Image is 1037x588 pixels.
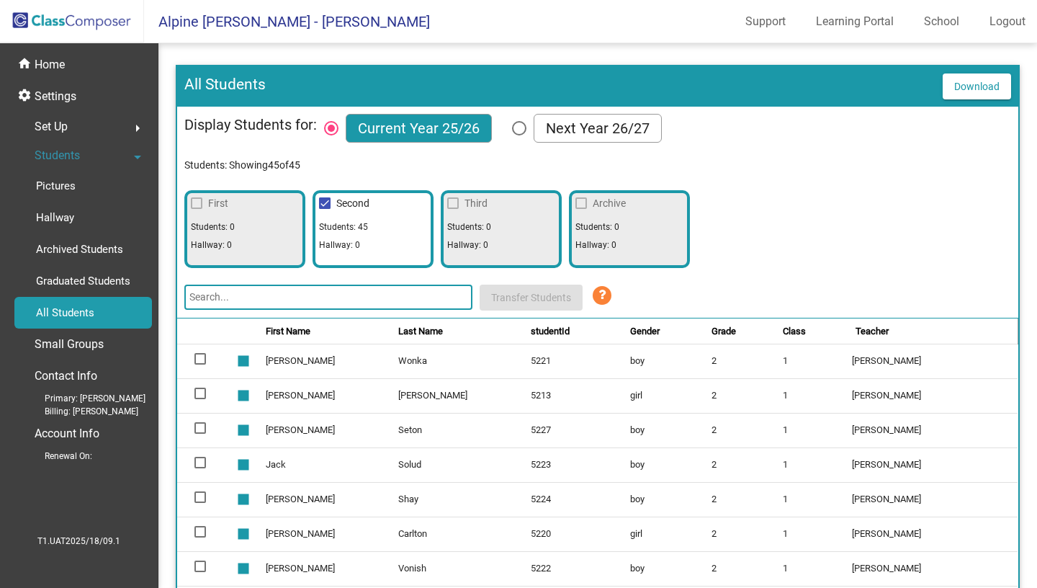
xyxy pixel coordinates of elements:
h3: All Students [184,76,266,94]
span: Hallway: 0 [191,238,232,252]
td: [PERSON_NAME] [852,413,1018,447]
p: Settings [35,88,76,105]
td: 5227 [531,413,630,447]
p: Archived Students [36,241,123,258]
mat-icon: stop [233,520,250,537]
td: 5222 [531,551,630,586]
span: First [208,197,228,209]
td: 1 [783,482,852,517]
td: 2 [711,447,784,482]
p: Students: Showing of [184,158,300,173]
span: Set Up [35,117,68,137]
td: girl [630,378,711,413]
span: Second [336,197,369,209]
div: Grade [711,324,784,339]
p: All Students [36,304,94,321]
div: Teacher [856,324,889,339]
p: Pictures [36,177,76,195]
td: [PERSON_NAME] [266,482,398,517]
td: Jack [266,447,398,482]
mat-icon: arrow_drop_down [129,148,146,166]
td: boy [630,413,711,447]
p: Hallway [36,209,74,226]
td: 1 [783,517,852,551]
span: Hallway: 0 [575,238,616,252]
td: 1 [783,378,852,413]
td: Wonka [398,344,531,378]
div: studentId [531,324,630,339]
span: 45 [289,159,300,171]
td: [PERSON_NAME] [852,447,1018,482]
td: 5221 [531,344,630,378]
span: Students: 45 [319,220,368,234]
td: 1 [783,551,852,586]
td: [PERSON_NAME] [266,517,398,551]
div: Last Name [398,324,443,339]
td: [PERSON_NAME] [266,551,398,586]
td: 5220 [531,517,630,551]
td: [PERSON_NAME] [398,378,531,413]
span: Billing: [PERSON_NAME] [22,405,138,418]
td: [PERSON_NAME] [266,413,398,447]
td: 2 [711,378,784,413]
mat-icon: home [17,56,35,73]
mat-radio-group: Select Columns [317,114,662,147]
div: Last Name [398,324,531,339]
mat-icon: stop [233,450,250,468]
p: Contact Info [35,366,97,386]
td: boy [630,344,711,378]
mat-icon: arrow_right [129,120,146,137]
td: 2 [711,517,784,551]
td: 2 [711,551,784,586]
td: 5224 [531,482,630,517]
td: boy [630,551,711,586]
div: Class [783,324,852,339]
div: Next Year 26/27 [534,114,662,143]
td: boy [630,447,711,482]
td: Seton [398,413,531,447]
span: Renewal On: [22,450,92,463]
span: Hallway: 0 [319,238,360,252]
td: Solud [398,447,531,482]
p: Account Info [35,424,99,444]
button: Transfer Students [480,285,583,311]
td: 5223 [531,447,630,482]
td: Shay [398,482,531,517]
td: [PERSON_NAME] [266,378,398,413]
mat-icon: stop [233,416,250,433]
td: [PERSON_NAME] [852,378,1018,413]
span: Students [35,146,80,166]
div: Current Year 25/26 [346,114,492,143]
span: Students: 0 [447,220,491,234]
span: Archive [593,197,626,209]
div: Class [783,324,806,339]
a: Support [734,10,797,33]
td: 5213 [531,378,630,413]
div: Grade [711,324,736,339]
p: Small Groups [35,334,104,355]
span: Students: 0 [191,220,235,234]
mat-icon: stop [233,554,250,571]
span: Hallway: 0 [447,238,488,252]
div: studentId [531,324,570,339]
td: [PERSON_NAME] [852,482,1018,517]
td: 1 [783,447,852,482]
td: [PERSON_NAME] [852,517,1018,551]
p: Graduated Students [36,272,130,290]
span: Transfer Students [491,292,571,303]
td: [PERSON_NAME] [852,344,1018,378]
a: Logout [978,10,1037,33]
td: 2 [711,344,784,378]
td: [PERSON_NAME] [852,551,1018,586]
td: [PERSON_NAME] [266,344,398,378]
span: Third [464,197,488,209]
input: Search... [184,285,472,310]
td: boy [630,482,711,517]
td: 2 [711,413,784,447]
div: Gender [630,324,711,339]
mat-icon: settings [17,88,35,105]
td: 1 [783,413,852,447]
p: Display Students for: [184,114,317,138]
td: 2 [711,482,784,517]
a: Learning Portal [804,10,905,33]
